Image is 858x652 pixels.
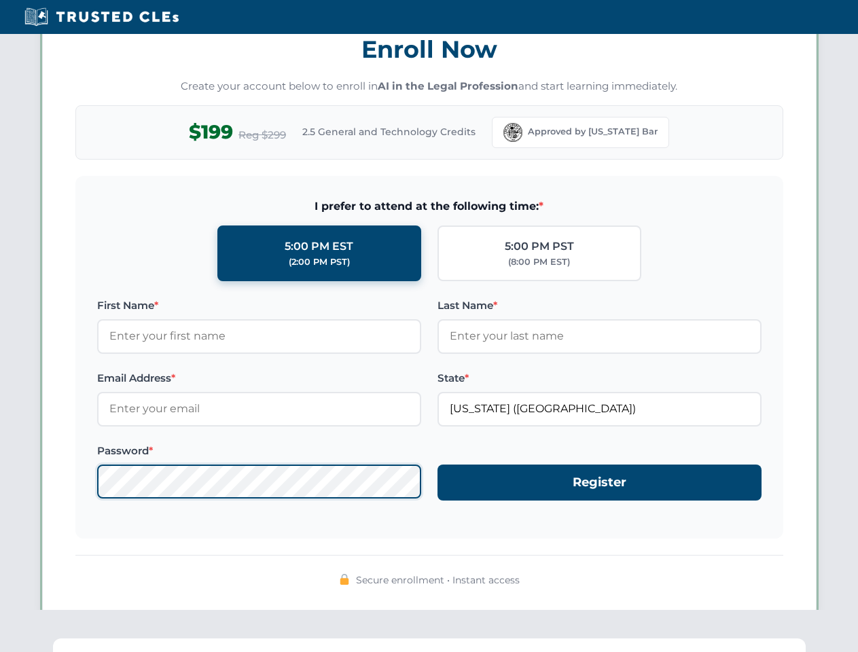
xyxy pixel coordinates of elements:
[302,124,476,139] span: 2.5 General and Technology Credits
[97,198,762,215] span: I prefer to attend at the following time:
[378,79,518,92] strong: AI in the Legal Profession
[437,319,762,353] input: Enter your last name
[505,238,574,255] div: 5:00 PM PST
[189,117,233,147] span: $199
[97,297,421,314] label: First Name
[97,392,421,426] input: Enter your email
[508,255,570,269] div: (8:00 PM EST)
[437,297,762,314] label: Last Name
[97,319,421,353] input: Enter your first name
[75,79,783,94] p: Create your account below to enroll in and start learning immediately.
[97,370,421,386] label: Email Address
[20,7,183,27] img: Trusted CLEs
[238,127,286,143] span: Reg $299
[356,573,520,587] span: Secure enrollment • Instant access
[437,392,762,426] input: Florida (FL)
[75,28,783,71] h3: Enroll Now
[503,123,522,142] img: Florida Bar
[528,125,658,139] span: Approved by [US_STATE] Bar
[437,465,762,501] button: Register
[289,255,350,269] div: (2:00 PM PST)
[339,574,350,585] img: 🔒
[97,443,421,459] label: Password
[437,370,762,386] label: State
[285,238,353,255] div: 5:00 PM EST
